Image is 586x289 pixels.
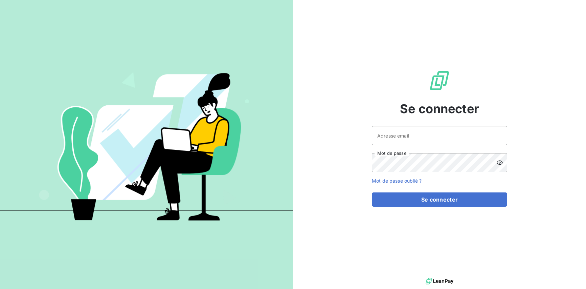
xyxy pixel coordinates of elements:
[372,192,507,207] button: Se connecter
[372,126,507,145] input: placeholder
[372,178,422,184] a: Mot de passe oublié ?
[429,70,450,91] img: Logo LeanPay
[426,276,453,286] img: logo
[400,100,479,118] span: Se connecter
